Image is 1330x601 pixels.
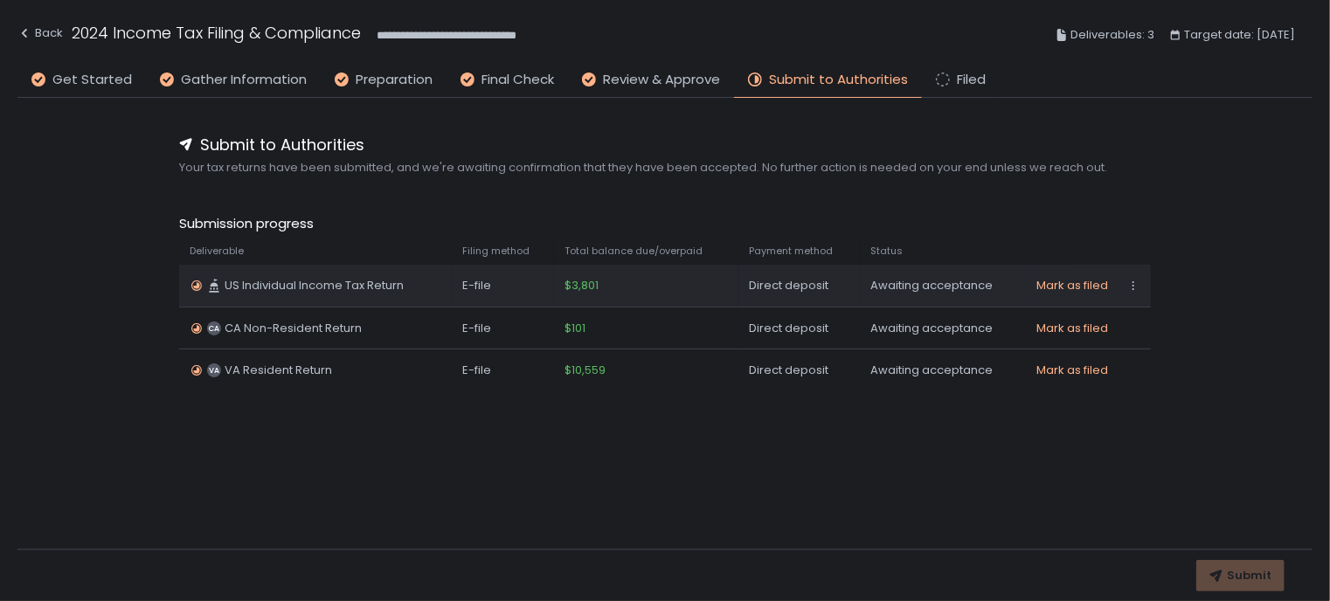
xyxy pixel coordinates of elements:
[481,70,554,90] span: Final Check
[181,70,307,90] span: Gather Information
[225,278,404,294] span: US Individual Income Tax Return
[565,321,585,336] span: $101
[72,21,361,45] h1: 2024 Income Tax Filing & Compliance
[603,70,720,90] span: Review & Approve
[462,321,544,336] div: E-file
[1037,278,1109,294] button: Mark as filed
[52,70,132,90] span: Get Started
[209,365,219,376] text: VA
[871,321,1016,336] div: Awaiting acceptance
[871,278,1016,294] div: Awaiting acceptance
[1184,24,1295,45] span: Target date: [DATE]
[749,278,828,294] span: Direct deposit
[749,245,833,258] span: Payment method
[749,363,828,378] span: Direct deposit
[17,21,63,50] button: Back
[565,278,599,294] span: $3,801
[462,278,544,294] div: E-file
[462,363,544,378] div: E-file
[179,160,1151,176] span: Your tax returns have been submitted, and we're awaiting confirmation that they have been accepte...
[225,321,362,336] span: CA Non-Resident Return
[1037,363,1109,378] button: Mark as filed
[871,245,904,258] span: Status
[871,363,1016,378] div: Awaiting acceptance
[957,70,986,90] span: Filed
[1037,321,1109,336] button: Mark as filed
[17,23,63,44] div: Back
[565,363,606,378] span: $10,559
[190,245,244,258] span: Deliverable
[749,321,828,336] span: Direct deposit
[769,70,908,90] span: Submit to Authorities
[200,133,364,156] span: Submit to Authorities
[179,214,1151,234] span: Submission progress
[356,70,433,90] span: Preparation
[565,245,703,258] span: Total balance due/overpaid
[1070,24,1154,45] span: Deliverables: 3
[462,245,530,258] span: Filing method
[225,363,332,378] span: VA Resident Return
[209,323,220,334] text: CA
